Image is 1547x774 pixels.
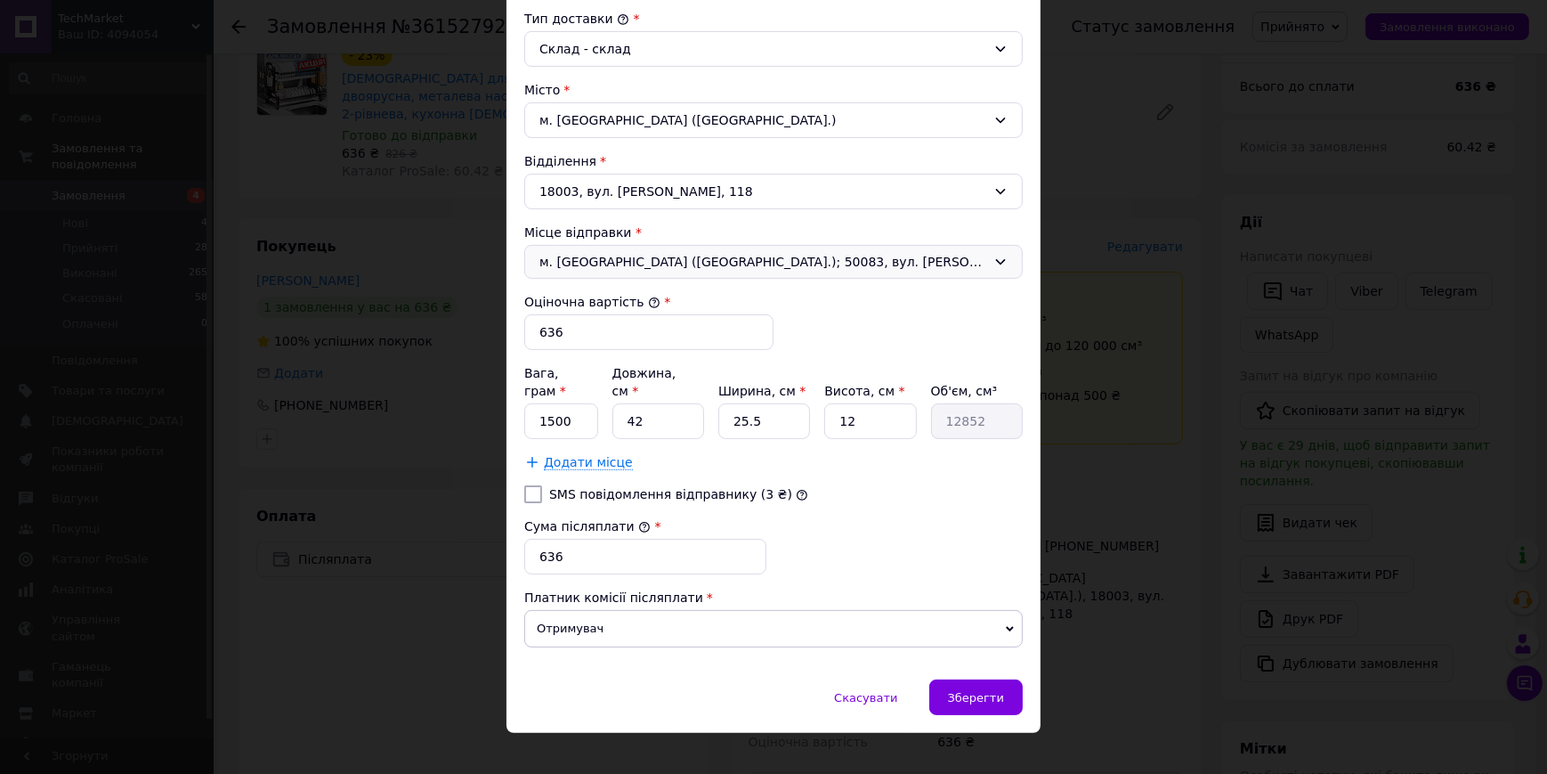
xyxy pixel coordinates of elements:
div: м. [GEOGRAPHIC_DATA] ([GEOGRAPHIC_DATA].) [524,102,1023,138]
label: Ширина, см [718,384,806,398]
span: Скасувати [834,691,897,705]
div: Місто [524,81,1023,99]
label: SMS повідомлення відправнику (3 ₴) [549,487,792,501]
span: Отримувач [524,610,1023,648]
div: Місце відправки [524,224,1023,241]
label: Оціночна вартість [524,295,660,309]
div: 18003, вул. [PERSON_NAME], 118 [524,174,1023,209]
label: Вага, грам [524,366,566,398]
label: Сума післяплати [524,519,651,534]
span: Зберегти [948,691,1004,705]
span: Додати місце [544,455,633,470]
div: Склад - склад [539,39,986,59]
label: Висота, см [824,384,904,398]
div: Об'єм, см³ [931,382,1023,400]
span: м. [GEOGRAPHIC_DATA] ([GEOGRAPHIC_DATA].); 50083, вул. [PERSON_NAME][STREET_ADDRESS] [539,253,986,271]
label: Довжина, см [612,366,676,398]
div: Тип доставки [524,10,1023,28]
div: Відділення [524,152,1023,170]
span: Платник комісії післяплати [524,591,703,605]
